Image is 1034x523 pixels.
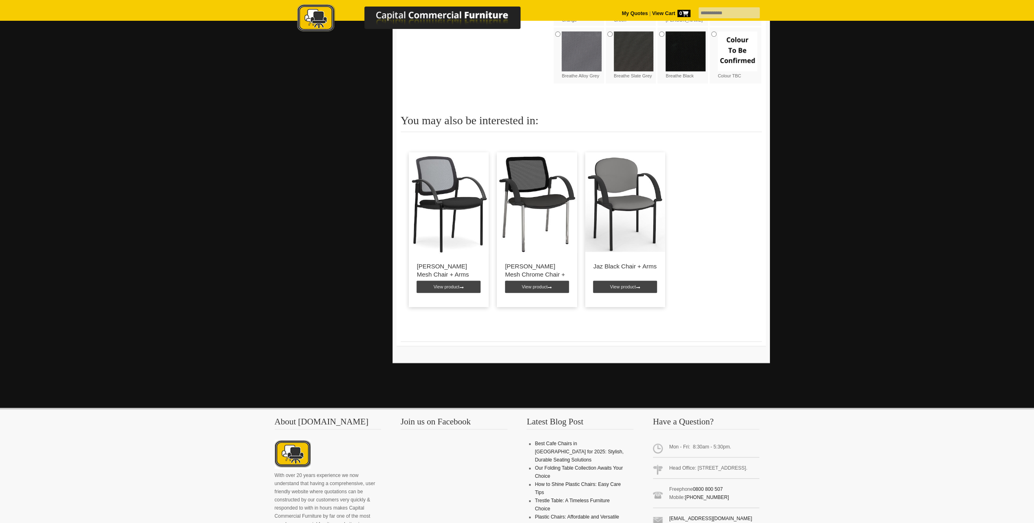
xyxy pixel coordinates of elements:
[275,439,311,469] img: About CCFNZ Logo
[593,262,657,270] p: Jaz Black Chair + Arms
[505,262,569,287] p: [PERSON_NAME] Mesh Chrome Chair + Arms
[653,418,760,429] h3: Have a Question?
[718,31,758,71] img: Colour TBC
[535,481,621,495] a: How to Shine Plastic Chairs: Easy Care Tips
[401,114,762,132] h2: You may also be interested in:
[614,31,654,71] img: Breathe Slate Grey
[677,10,690,17] span: 0
[718,31,758,79] label: Colour TBC
[535,465,623,479] a: Our Folding Table Collection Awaits Your Choice
[622,11,648,16] a: My Quotes
[401,418,507,429] h3: Join us on Facebook
[585,152,666,254] img: Jaz Black Chair + Arms
[417,281,481,293] a: View product
[693,486,723,492] a: 0800 800 507
[669,516,752,521] a: [EMAIL_ADDRESS][DOMAIN_NAME]
[653,439,760,457] span: Mon - Fri: 8:30am - 5:30pm.
[535,498,609,512] a: Trestle Table: A Timeless Furniture Choice
[562,31,602,79] label: Breathe Alloy Grey
[275,4,560,36] a: Capital Commercial Furniture Logo
[275,418,381,429] h3: About [DOMAIN_NAME]
[614,31,654,79] label: Breathe Slate Grey
[593,281,657,293] a: View product
[535,441,624,463] a: Best Cafe Chairs in [GEOGRAPHIC_DATA] for 2025: Stylish, Durable Seating Solutions
[275,4,560,34] img: Capital Commercial Furniture Logo
[562,31,602,71] img: Breathe Alloy Grey
[527,418,633,429] h3: Latest Blog Post
[666,31,706,71] img: Breathe Black
[666,31,706,79] label: Breathe Black
[685,494,729,500] a: [PHONE_NUMBER]
[652,11,690,16] strong: View Cart
[417,262,481,279] p: [PERSON_NAME] Mesh Chair + Arms
[505,281,569,293] a: View product
[497,152,577,254] img: Eura Black Mesh Chrome Chair + Arms
[650,11,690,16] a: View Cart0
[653,461,760,479] span: Head Office: [STREET_ADDRESS].
[409,152,489,254] img: Eura Black Mesh Chair + Arms
[653,482,760,508] span: Freephone Mobile:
